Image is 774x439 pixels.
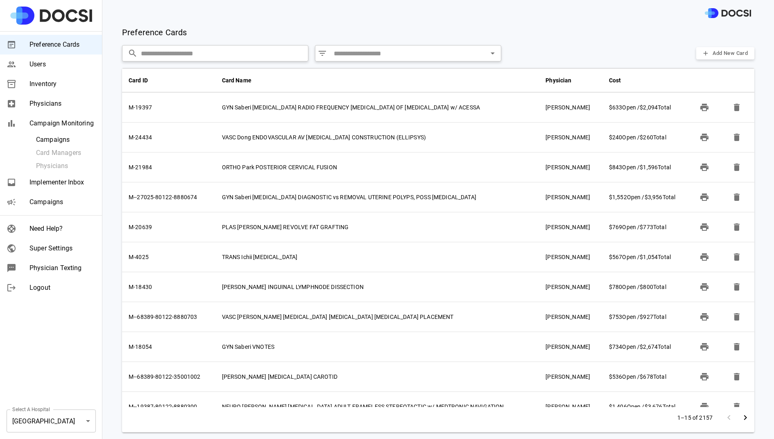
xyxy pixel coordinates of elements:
[640,254,658,260] span: $1,054
[36,135,95,145] span: Campaigns
[602,123,690,152] td: Open / Total
[29,243,95,253] span: Super Settings
[222,223,533,231] div: PLAS [PERSON_NAME] REVOLVE FAT GRAFTING
[602,272,690,302] td: Open / Total
[609,343,622,350] span: $734
[609,284,622,290] span: $780
[602,68,690,93] th: Cost
[539,362,602,392] td: [PERSON_NAME]
[602,332,690,362] td: Open / Total
[640,164,658,171] span: $1,596
[222,283,533,291] div: [PERSON_NAME] INGUINAL LYMPHNODE DISSECTION
[122,332,215,362] td: M-18054
[539,392,602,422] td: [PERSON_NAME]
[122,272,215,302] td: M-18430
[539,93,602,123] td: [PERSON_NAME]
[29,79,95,89] span: Inventory
[222,103,533,111] div: GYN Saberi [MEDICAL_DATA] RADIO FREQUENCY [MEDICAL_DATA] OF [MEDICAL_DATA] w/ ACESSA
[602,152,690,182] td: Open / Total
[222,133,533,141] div: VASC Dong ENDOVASCULAR AV [MEDICAL_DATA] CONSTRUCTION (ELLIPSYS)
[539,68,602,93] th: Physician
[215,68,539,93] th: Card Name
[539,182,602,212] td: [PERSON_NAME]
[29,283,95,293] span: Logout
[602,212,690,242] td: Open / Total
[640,343,658,350] span: $2,674
[29,224,95,234] span: Need Help?
[602,182,690,212] td: Open / Total
[609,134,622,141] span: $240
[29,197,95,207] span: Campaigns
[539,302,602,332] td: [PERSON_NAME]
[696,47,754,60] button: Add New Card
[122,302,215,332] td: M--68389-80122-8880703
[539,212,602,242] td: [PERSON_NAME]
[539,332,602,362] td: [PERSON_NAME]
[222,403,533,411] div: NEURO [PERSON_NAME] [MEDICAL_DATA] ADULT FRAMELESS STEREOTACTIC w/ MEDTRONIC NAVIGATION
[122,362,215,392] td: M--68389-80122-35001002
[609,224,622,230] span: $769
[539,272,602,302] td: [PERSON_NAME]
[29,59,95,69] span: Users
[640,284,653,290] span: $800
[640,134,653,141] span: $260
[602,392,690,422] td: Open / Total
[737,409,754,426] button: Go to next page
[602,93,690,123] td: Open / Total
[602,302,690,332] td: Open / Total
[29,263,95,273] span: Physician Texting
[539,152,602,182] td: [PERSON_NAME]
[640,314,653,320] span: $927
[122,242,215,272] td: M-4025
[122,123,215,152] td: M-24434
[122,182,215,212] td: M--27025-80122-8880674
[122,212,215,242] td: M-20639
[640,224,653,230] span: $773
[645,194,663,200] span: $3,956
[609,403,627,410] span: $1,406
[29,40,95,50] span: Preference Cards
[29,118,95,128] span: Campaign Monitoring
[640,104,658,111] span: $2,094
[29,99,95,109] span: Physicians
[222,193,533,201] div: GYN Saberi [MEDICAL_DATA] DIAGNOSTIC vs REMOVAL UTERINE POLYPS, POSS [MEDICAL_DATA]
[122,68,215,93] th: Card ID
[29,177,95,187] span: Implementer Inbox
[609,194,627,200] span: $1,552
[122,26,187,39] p: Preference Cards
[222,253,533,261] div: TRANS Ichii [MEDICAL_DATA]
[609,104,622,111] span: $633
[487,48,498,59] button: Open
[677,414,713,422] p: 1–15 of 2157
[10,7,92,25] img: Site Logo
[609,164,622,171] span: $843
[122,93,215,123] td: M-19397
[645,403,663,410] span: $3,676
[602,242,690,272] td: Open / Total
[12,406,50,413] label: Select A Hospital
[222,373,533,381] div: [PERSON_NAME] [MEDICAL_DATA] CAROTID
[122,392,215,422] td: M--19387-80122-8880300
[122,152,215,182] td: M-21984
[602,362,690,392] td: Open / Total
[539,242,602,272] td: [PERSON_NAME]
[609,314,622,320] span: $753
[222,313,533,321] div: VASC [PERSON_NAME] [MEDICAL_DATA] [MEDICAL_DATA] [MEDICAL_DATA] PLACEMENT
[222,163,533,171] div: ORTHO Park POSTERIOR CERVICAL FUSION
[705,8,751,18] img: DOCSI Logo
[7,409,96,432] div: [GEOGRAPHIC_DATA]
[609,373,622,380] span: $536
[609,254,622,260] span: $567
[539,123,602,152] td: [PERSON_NAME]
[640,373,653,380] span: $678
[222,343,533,351] div: GYN Saberi VNOTES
